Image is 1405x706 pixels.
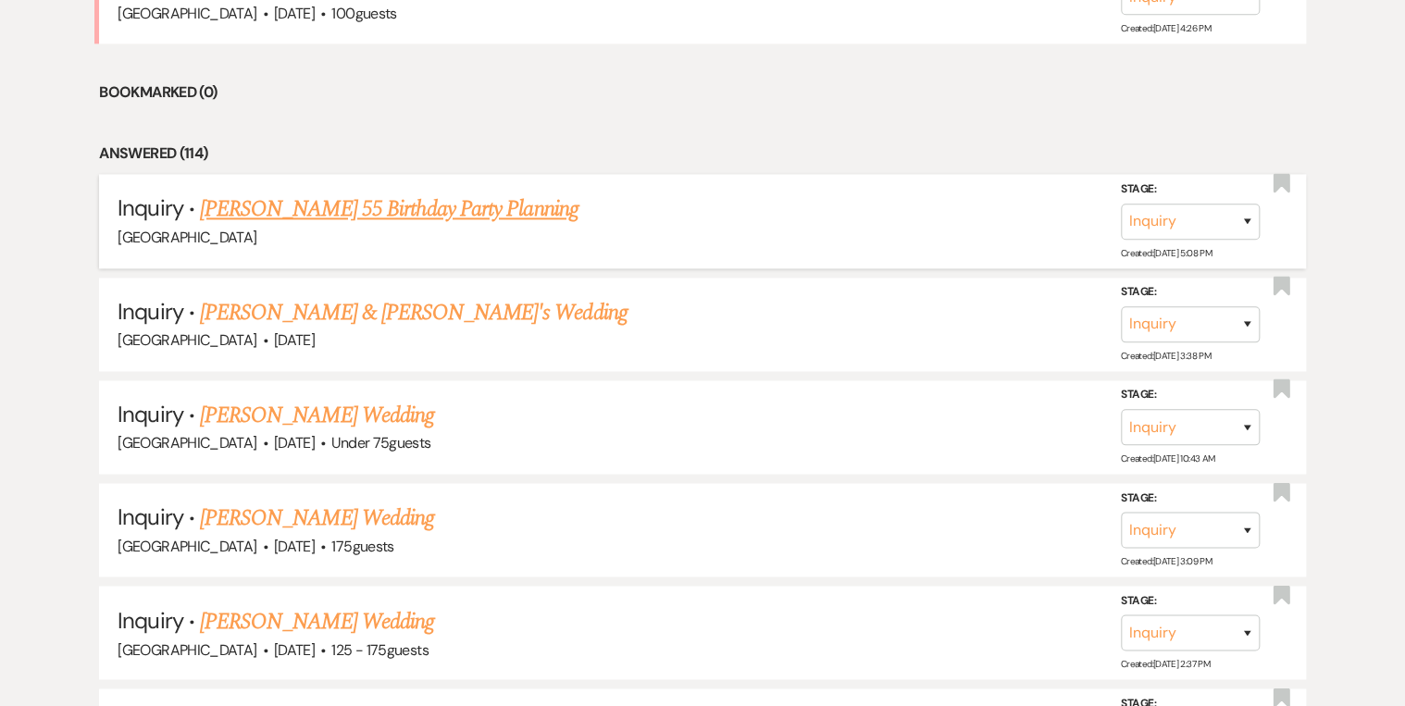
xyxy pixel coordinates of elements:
[99,142,1305,166] li: Answered (114)
[118,330,256,350] span: [GEOGRAPHIC_DATA]
[331,433,430,452] span: Under 75 guests
[118,228,256,247] span: [GEOGRAPHIC_DATA]
[200,502,434,535] a: [PERSON_NAME] Wedding
[1121,591,1260,612] label: Stage:
[118,502,182,531] span: Inquiry
[274,639,315,659] span: [DATE]
[331,4,396,23] span: 100 guests
[200,296,628,329] a: [PERSON_NAME] & [PERSON_NAME]'s Wedding
[118,605,182,634] span: Inquiry
[200,192,578,226] a: [PERSON_NAME] 55 Birthday Party Planning
[1121,247,1212,259] span: Created: [DATE] 5:08 PM
[1121,282,1260,303] label: Stage:
[1121,658,1210,670] span: Created: [DATE] 2:37 PM
[331,537,393,556] span: 175 guests
[99,81,1305,105] li: Bookmarked (0)
[274,537,315,556] span: [DATE]
[118,297,182,326] span: Inquiry
[274,4,315,23] span: [DATE]
[1121,385,1260,405] label: Stage:
[118,193,182,222] span: Inquiry
[118,433,256,452] span: [GEOGRAPHIC_DATA]
[118,639,256,659] span: [GEOGRAPHIC_DATA]
[118,537,256,556] span: [GEOGRAPHIC_DATA]
[1121,555,1212,567] span: Created: [DATE] 3:09 PM
[274,330,315,350] span: [DATE]
[1121,22,1211,34] span: Created: [DATE] 4:26 PM
[1121,350,1211,362] span: Created: [DATE] 3:38 PM
[1121,180,1260,200] label: Stage:
[200,604,434,638] a: [PERSON_NAME] Wedding
[118,4,256,23] span: [GEOGRAPHIC_DATA]
[200,399,434,432] a: [PERSON_NAME] Wedding
[118,400,182,428] span: Inquiry
[274,433,315,452] span: [DATE]
[1121,452,1214,464] span: Created: [DATE] 10:43 AM
[1121,489,1260,509] label: Stage:
[331,639,428,659] span: 125 - 175 guests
